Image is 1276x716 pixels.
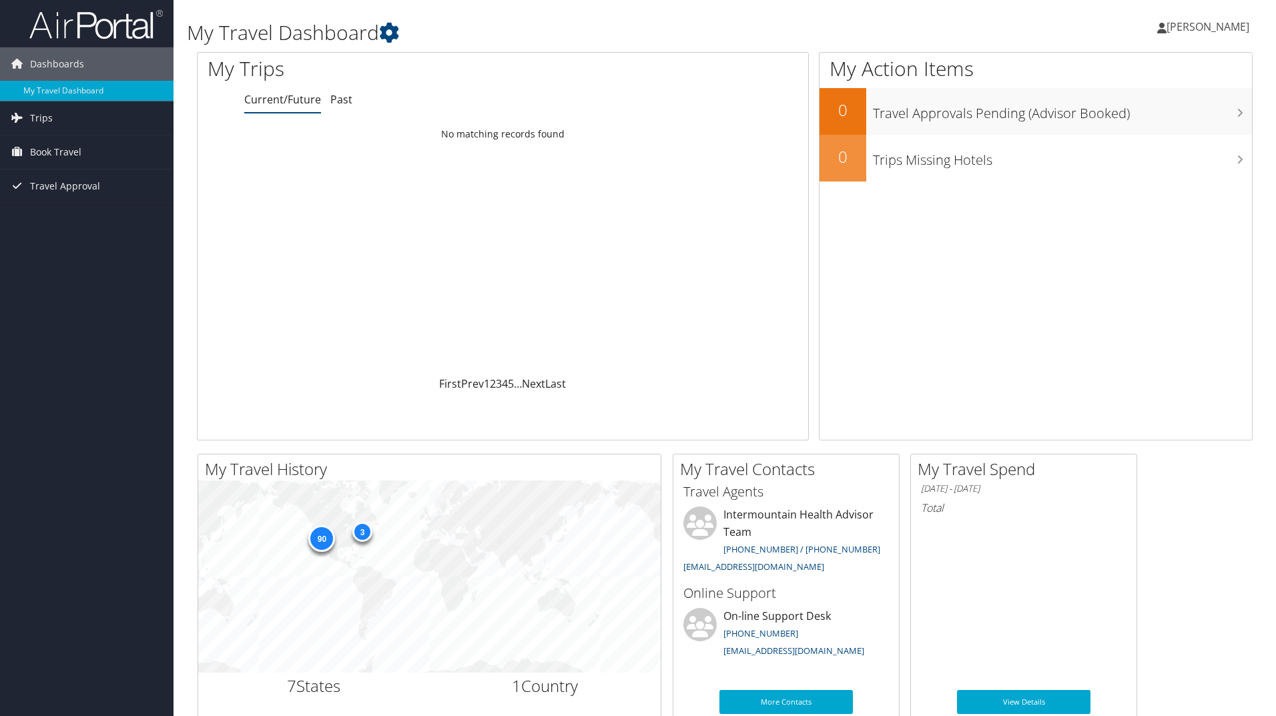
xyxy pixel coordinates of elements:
h3: Trips Missing Hotels [873,144,1252,169]
a: First [439,376,461,391]
a: 5 [508,376,514,391]
a: Last [545,376,566,391]
a: [PERSON_NAME] [1157,7,1263,47]
h3: Travel Agents [683,482,889,501]
h2: My Travel Contacts [680,458,899,480]
span: Trips [30,101,53,135]
h1: My Trips [208,55,544,83]
a: 1 [484,376,490,391]
span: [PERSON_NAME] [1167,19,1249,34]
li: Intermountain Health Advisor Team [677,506,896,578]
span: Travel Approval [30,169,100,203]
h2: My Travel Spend [918,458,1137,480]
span: … [514,376,522,391]
h2: My Travel History [205,458,661,480]
h3: Travel Approvals Pending (Advisor Booked) [873,97,1252,123]
a: 0Trips Missing Hotels [820,135,1252,182]
a: 0Travel Approvals Pending (Advisor Booked) [820,88,1252,135]
h1: My Travel Dashboard [187,19,904,47]
a: More Contacts [719,690,853,714]
span: 7 [287,675,296,697]
a: [PHONE_NUMBER] / [PHONE_NUMBER] [723,543,880,555]
span: Dashboards [30,47,84,81]
h3: Online Support [683,584,889,603]
td: No matching records found [198,122,808,146]
a: [PHONE_NUMBER] [723,627,798,639]
h2: States [208,675,420,697]
a: 2 [490,376,496,391]
a: Past [330,92,352,107]
h2: 0 [820,145,866,168]
h2: Country [440,675,651,697]
a: 4 [502,376,508,391]
div: 3 [352,522,372,542]
div: 90 [308,525,335,552]
h1: My Action Items [820,55,1252,83]
img: airportal-logo.png [29,9,163,40]
h6: [DATE] - [DATE] [921,482,1127,495]
a: Current/Future [244,92,321,107]
a: [EMAIL_ADDRESS][DOMAIN_NAME] [683,561,824,573]
h6: Total [921,500,1127,515]
a: Next [522,376,545,391]
span: 1 [512,675,521,697]
span: Book Travel [30,135,81,169]
h2: 0 [820,99,866,121]
a: [EMAIL_ADDRESS][DOMAIN_NAME] [723,645,864,657]
a: Prev [461,376,484,391]
a: 3 [496,376,502,391]
li: On-line Support Desk [677,608,896,663]
a: View Details [957,690,1090,714]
